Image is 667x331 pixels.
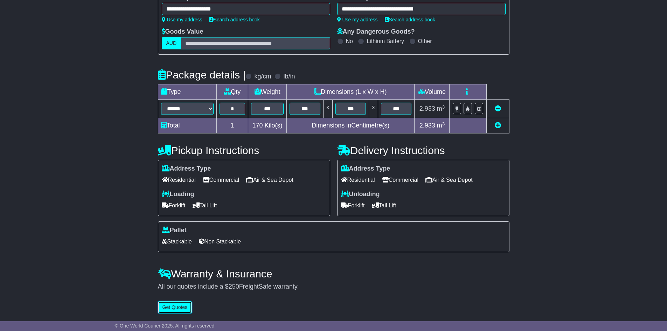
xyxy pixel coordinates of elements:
[158,268,509,280] h4: Warranty & Insurance
[369,100,378,118] td: x
[346,38,353,44] label: No
[162,191,194,198] label: Loading
[367,38,404,44] label: Lithium Battery
[158,301,192,313] button: Get Quotes
[415,84,450,100] td: Volume
[341,165,390,173] label: Address Type
[216,118,248,133] td: 1
[248,118,287,133] td: Kilo(s)
[442,104,445,110] sup: 3
[323,100,332,118] td: x
[158,69,246,81] h4: Package details |
[495,105,501,112] a: Remove this item
[372,200,396,211] span: Tail Lift
[341,174,375,185] span: Residential
[158,283,509,291] div: All our quotes include a $ FreightSafe warranty.
[341,200,365,211] span: Forklift
[158,118,216,133] td: Total
[162,28,203,36] label: Goods Value
[418,38,432,44] label: Other
[162,227,187,234] label: Pallet
[162,165,211,173] label: Address Type
[442,121,445,126] sup: 3
[203,174,239,185] span: Commercial
[495,122,501,129] a: Add new item
[162,174,196,185] span: Residential
[158,84,216,100] td: Type
[337,145,509,156] h4: Delivery Instructions
[193,200,217,211] span: Tail Lift
[419,122,435,129] span: 2.933
[229,283,239,290] span: 250
[287,118,415,133] td: Dimensions in Centimetre(s)
[216,84,248,100] td: Qty
[115,323,216,329] span: © One World Courier 2025. All rights reserved.
[385,17,435,22] a: Search address book
[425,174,473,185] span: Air & Sea Depot
[246,174,293,185] span: Air & Sea Depot
[337,17,378,22] a: Use my address
[341,191,380,198] label: Unloading
[382,174,418,185] span: Commercial
[209,17,260,22] a: Search address book
[437,122,445,129] span: m
[419,105,435,112] span: 2.933
[254,73,271,81] label: kg/cm
[248,84,287,100] td: Weight
[283,73,295,81] label: lb/in
[337,28,415,36] label: Any Dangerous Goods?
[437,105,445,112] span: m
[162,200,186,211] span: Forklift
[162,37,181,49] label: AUD
[162,236,192,247] span: Stackable
[158,145,330,156] h4: Pickup Instructions
[287,84,415,100] td: Dimensions (L x W x H)
[199,236,241,247] span: Non Stackable
[252,122,263,129] span: 170
[162,17,202,22] a: Use my address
